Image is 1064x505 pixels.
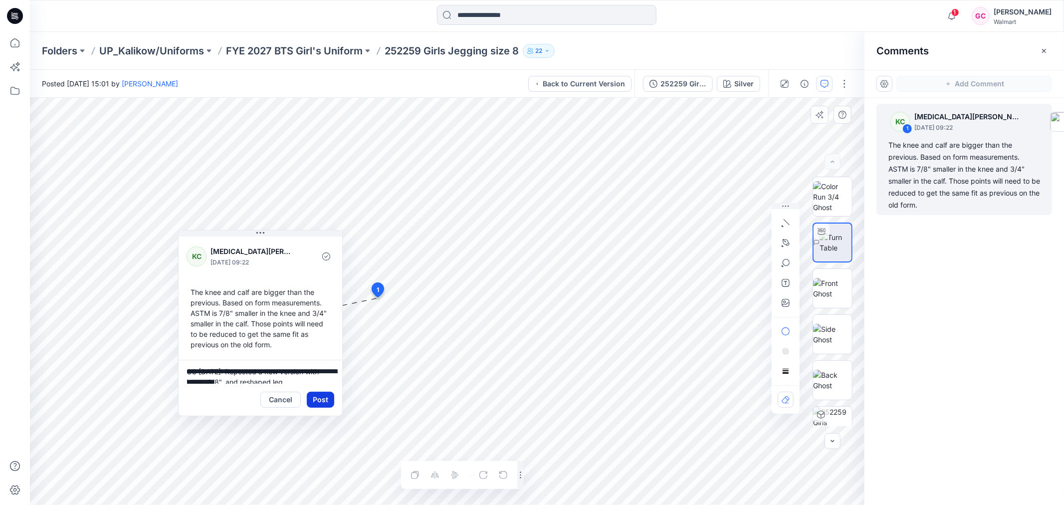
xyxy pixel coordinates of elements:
img: Back Ghost [813,370,852,391]
a: Folders [42,44,77,58]
p: 22 [535,45,542,56]
button: 252259 Girls Jegging size 8 [643,76,713,92]
div: Silver [734,78,754,89]
button: Silver [717,76,760,92]
a: UP_Kalikow/Uniforms [99,44,204,58]
span: 1 [951,8,959,16]
a: [PERSON_NAME] [122,79,178,88]
div: GC [972,7,990,25]
div: The knee and calf are bigger than the previous. Based on form measurements. ASTM is 7/8" smaller ... [187,283,334,354]
div: The knee and calf are bigger than the previous. Based on form measurements. ASTM is 7/8" smaller ... [888,139,1040,211]
a: FYE 2027 BTS Girl's Uniform [226,44,363,58]
img: Turn Table [820,232,851,253]
span: 1 [377,285,379,294]
p: [MEDICAL_DATA][PERSON_NAME] [914,111,1022,123]
div: KC [187,247,207,266]
button: Cancel [260,392,301,408]
span: Posted [DATE] 15:01 by [42,78,178,89]
p: [DATE] 09:22 [211,257,292,267]
div: Walmart [994,18,1052,25]
button: Post [307,392,334,408]
button: Add Comment [896,76,1052,92]
p: [MEDICAL_DATA][PERSON_NAME] [211,246,292,257]
button: 22 [523,44,555,58]
p: 252259 Girls Jegging size 8 [385,44,519,58]
button: Back to Current Version [528,76,632,92]
img: Side Ghost [813,324,852,345]
button: Details [797,76,813,92]
img: Color Run 3/4 Ghost [813,181,852,213]
div: KC [890,112,910,132]
div: 252259 Girls Jegging size 8 [660,78,706,89]
p: [DATE] 09:22 [914,123,1022,133]
img: 252259 Girls Jegging size 8 Silver [813,407,852,446]
h2: Comments [876,45,929,57]
img: Front Ghost [813,278,852,299]
div: [PERSON_NAME] [994,6,1052,18]
div: 1 [902,124,912,134]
